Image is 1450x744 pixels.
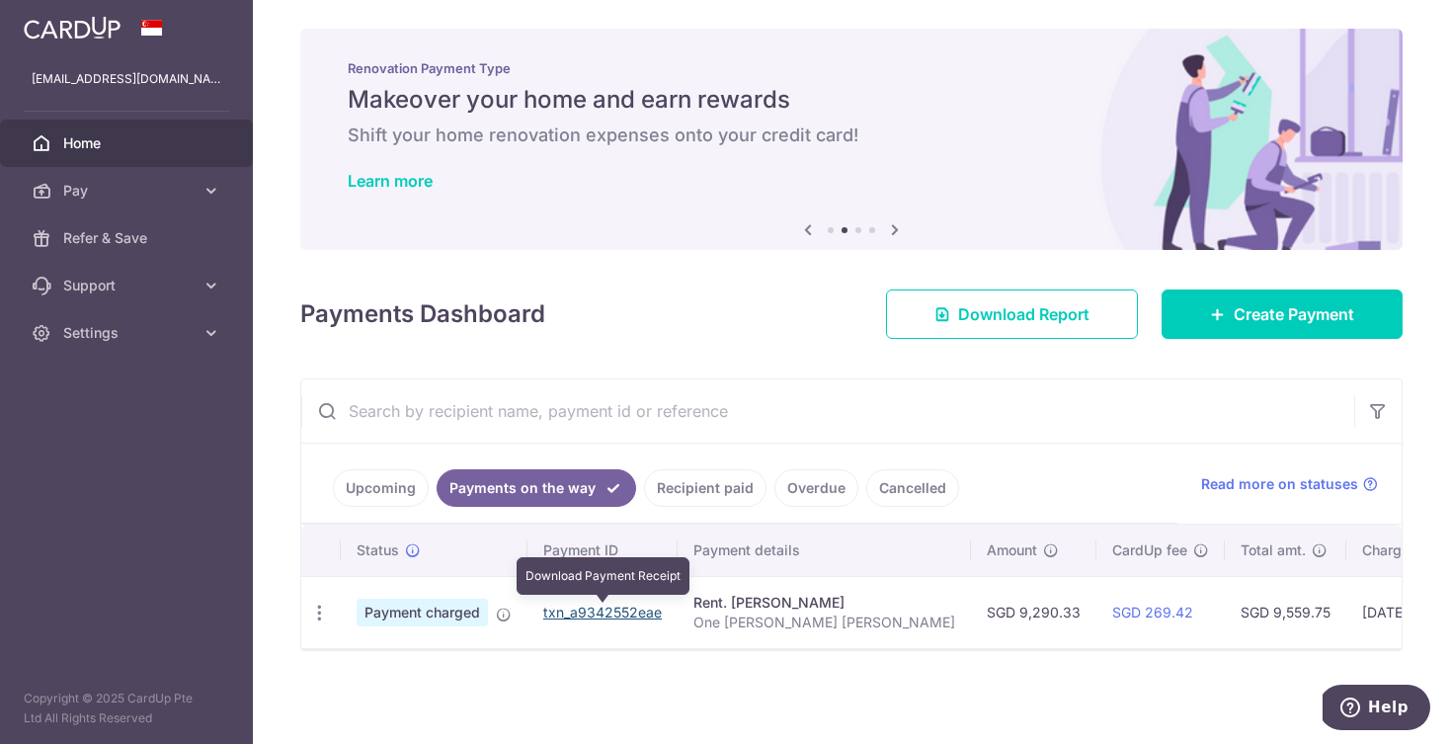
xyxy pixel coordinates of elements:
[971,576,1096,648] td: SGD 9,290.33
[543,604,662,620] a: txn_a9342552eae
[1201,474,1358,494] span: Read more on statuses
[527,525,678,576] th: Payment ID
[437,469,636,507] a: Payments on the way
[63,133,194,153] span: Home
[300,296,545,332] h4: Payments Dashboard
[348,84,1355,116] h5: Makeover your home and earn rewards
[1241,540,1306,560] span: Total amt.
[357,540,399,560] span: Status
[517,557,689,595] div: Download Payment Receipt
[1112,604,1193,620] a: SGD 269.42
[1225,576,1346,648] td: SGD 9,559.75
[32,69,221,89] p: [EMAIL_ADDRESS][DOMAIN_NAME]
[866,469,959,507] a: Cancelled
[348,60,1355,76] p: Renovation Payment Type
[1323,685,1430,734] iframe: Opens a widget where you can find more information
[24,16,121,40] img: CardUp
[693,613,955,632] p: One [PERSON_NAME] [PERSON_NAME]
[300,29,1403,250] img: Renovation banner
[348,124,1355,147] h6: Shift your home renovation expenses onto your credit card!
[348,171,433,191] a: Learn more
[1362,540,1443,560] span: Charge date
[1201,474,1378,494] a: Read more on statuses
[63,228,194,248] span: Refer & Save
[301,379,1354,443] input: Search by recipient name, payment id or reference
[63,276,194,295] span: Support
[886,289,1138,339] a: Download Report
[774,469,858,507] a: Overdue
[63,323,194,343] span: Settings
[63,181,194,201] span: Pay
[357,599,488,626] span: Payment charged
[987,540,1037,560] span: Amount
[693,593,955,613] div: Rent. [PERSON_NAME]
[1234,302,1354,326] span: Create Payment
[678,525,971,576] th: Payment details
[1112,540,1187,560] span: CardUp fee
[644,469,766,507] a: Recipient paid
[333,469,429,507] a: Upcoming
[958,302,1089,326] span: Download Report
[1162,289,1403,339] a: Create Payment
